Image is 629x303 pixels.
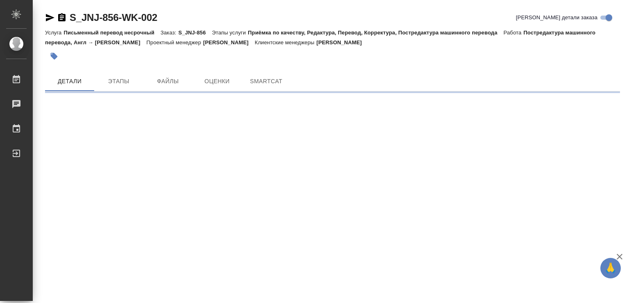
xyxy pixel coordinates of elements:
[63,30,161,36] p: Письменный перевод несрочный
[248,30,503,36] p: Приёмка по качеству, Редактура, Перевод, Корректура, Постредактура машинного перевода
[45,30,63,36] p: Услуга
[600,258,621,278] button: 🙏
[504,30,524,36] p: Работа
[317,39,368,46] p: [PERSON_NAME]
[516,14,597,22] span: [PERSON_NAME] детали заказа
[255,39,317,46] p: Клиентские менеджеры
[604,260,618,277] span: 🙏
[50,76,89,87] span: Детали
[203,39,255,46] p: [PERSON_NAME]
[99,76,138,87] span: Этапы
[161,30,178,36] p: Заказ:
[247,76,286,87] span: SmartCat
[45,13,55,23] button: Скопировать ссылку для ЯМессенджера
[147,39,203,46] p: Проектный менеджер
[212,30,248,36] p: Этапы услуги
[178,30,212,36] p: S_JNJ-856
[57,13,67,23] button: Скопировать ссылку
[197,76,237,87] span: Оценки
[148,76,188,87] span: Файлы
[45,47,63,65] button: Добавить тэг
[70,12,157,23] a: S_JNJ-856-WK-002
